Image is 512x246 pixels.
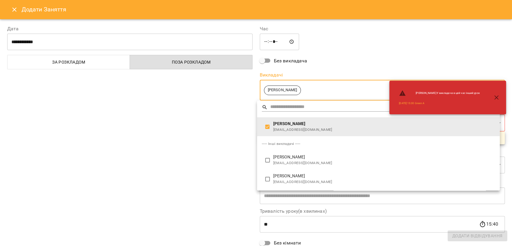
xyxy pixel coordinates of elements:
[273,179,495,185] span: [EMAIL_ADDRESS][DOMAIN_NAME]
[399,101,424,105] a: [DATE] 15:30 Green A
[273,127,495,133] span: [EMAIL_ADDRESS][DOMAIN_NAME]
[273,154,495,160] span: [PERSON_NAME]
[262,142,300,146] span: ── Інші викладачі ──
[394,87,484,99] li: [PERSON_NAME] : У викладача в цей час інший урок
[273,173,495,179] span: [PERSON_NAME]
[273,160,495,166] span: [EMAIL_ADDRESS][DOMAIN_NAME]
[273,121,495,127] span: [PERSON_NAME]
